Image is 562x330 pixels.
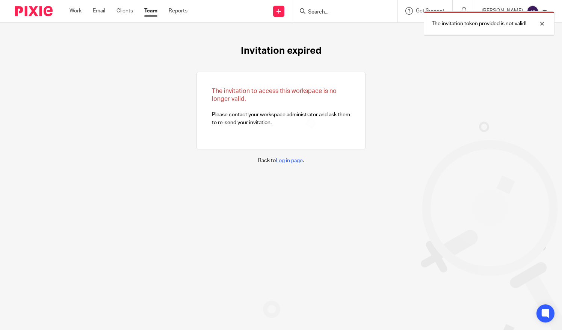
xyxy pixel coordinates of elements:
[93,7,105,15] a: Email
[144,7,157,15] a: Team
[116,7,133,15] a: Clients
[15,6,53,16] img: Pixie
[169,7,187,15] a: Reports
[527,5,539,17] img: svg%3E
[212,87,350,126] p: Please contact your workspace administrator and ask them to re-send your invitation.
[212,88,337,102] span: The invitation to access this workspace is no longer valid.
[241,45,322,57] h1: Invitation expired
[258,157,304,164] p: Back to .
[276,158,303,163] a: Log in page
[432,20,526,27] p: The invitation token provided is not valid!
[69,7,82,15] a: Work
